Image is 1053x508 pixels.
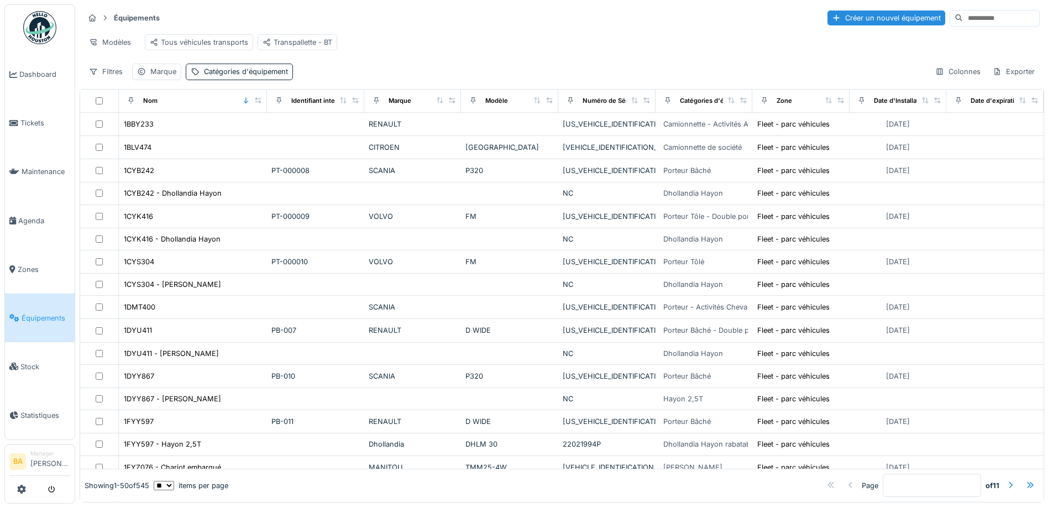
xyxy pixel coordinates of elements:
[827,11,945,25] div: Créer un nouvel équipement
[757,348,830,359] div: Fleet - parc véhicules
[271,371,360,381] div: PB-010
[886,142,910,153] div: [DATE]
[663,279,723,290] div: Dhollandia Hayon
[369,302,457,312] div: SCANIA
[5,99,75,148] a: Tickets
[5,148,75,196] a: Maintenance
[757,211,830,222] div: Fleet - parc véhicules
[563,462,651,473] div: [VEHICLE_IDENTIFICATION_NUMBER]
[9,449,70,476] a: BA Manager[PERSON_NAME]
[663,165,711,176] div: Porteur Bâché
[757,234,830,244] div: Fleet - parc véhicules
[663,394,703,404] div: Hayon 2,5T
[563,279,651,290] div: NC
[22,166,70,177] span: Maintenance
[886,211,910,222] div: [DATE]
[465,439,554,449] div: DHLM 30
[563,142,651,153] div: [VEHICLE_IDENTIFICATION_NUMBER]
[465,325,554,336] div: D WIDE
[30,449,70,473] li: [PERSON_NAME]
[757,142,830,153] div: Fleet - parc véhicules
[663,416,711,427] div: Porteur Bâché
[5,342,75,391] a: Stock
[862,480,878,491] div: Page
[663,462,722,473] div: [PERSON_NAME]
[563,188,651,198] div: NC
[124,325,152,336] div: 1DYU411
[757,302,830,312] div: Fleet - parc véhicules
[5,294,75,342] a: Équipements
[986,480,999,491] strong: of 11
[563,234,651,244] div: NC
[109,13,164,23] strong: Équipements
[757,439,830,449] div: Fleet - parc véhicules
[271,416,360,427] div: PB-011
[124,142,151,153] div: 1BLV474
[663,211,757,222] div: Porteur Tôle - Double ponts
[583,96,633,106] div: Numéro de Série
[150,66,176,77] div: Marque
[124,416,154,427] div: 1FYY597
[930,64,986,80] div: Colonnes
[369,325,457,336] div: RENAULT
[886,371,910,381] div: [DATE]
[124,279,221,290] div: 1CYS304 - [PERSON_NAME]
[757,256,830,267] div: Fleet - parc véhicules
[30,449,70,458] div: Manager
[663,302,756,312] div: Porteur - Activités Chevaux
[663,188,723,198] div: Dhollandia Hayon
[485,96,508,106] div: Modèle
[757,416,830,427] div: Fleet - parc véhicules
[389,96,411,106] div: Marque
[124,256,154,267] div: 1CYS304
[124,188,222,198] div: 1CYB242 - Dhollandia Hayon
[757,394,830,404] div: Fleet - parc véhicules
[124,348,219,359] div: 1DYU411 - [PERSON_NAME]
[757,188,830,198] div: Fleet - parc véhicules
[369,416,457,427] div: RENAULT
[663,439,756,449] div: Dhollandia Hayon rabatable
[563,394,651,404] div: NC
[124,462,221,473] div: 1FYZ076 - Chariot embarqué
[988,64,1040,80] div: Exporter
[563,119,651,129] div: [US_VEHICLE_IDENTIFICATION_NUMBER]
[971,96,1022,106] div: Date d'expiration
[465,142,554,153] div: [GEOGRAPHIC_DATA]
[369,119,457,129] div: RENAULT
[154,480,228,491] div: items per page
[886,325,910,336] div: [DATE]
[5,391,75,439] a: Statistiques
[84,34,136,50] div: Modèles
[465,165,554,176] div: P320
[22,313,70,323] span: Équipements
[369,211,457,222] div: VOLVO
[465,416,554,427] div: D WIDE
[563,165,651,176] div: [US_VEHICLE_IDENTIFICATION_NUMBER]
[124,371,154,381] div: 1DYY867
[20,410,70,421] span: Statistiques
[663,119,792,129] div: Camionnette - Activités Atelier/Garage
[271,325,360,336] div: PB-007
[465,371,554,381] div: P320
[757,371,830,381] div: Fleet - parc véhicules
[777,96,792,106] div: Zone
[563,416,651,427] div: [US_VEHICLE_IDENTIFICATION_NUMBER]
[84,64,128,80] div: Filtres
[124,439,201,449] div: 1FYY597 - Hayon 2,5T
[369,256,457,267] div: VOLVO
[563,256,651,267] div: [US_VEHICLE_IDENTIFICATION_NUMBER]
[85,480,149,491] div: Showing 1 - 50 of 545
[663,142,742,153] div: Camionnette de société
[757,279,830,290] div: Fleet - parc véhicules
[18,216,70,226] span: Agenda
[663,256,704,267] div: Porteur Tôlé
[680,96,757,106] div: Catégories d'équipement
[663,234,723,244] div: Dhollandia Hayon
[886,416,910,427] div: [DATE]
[886,302,910,312] div: [DATE]
[563,325,651,336] div: [US_VEHICLE_IDENTIFICATION_NUMBER]
[886,165,910,176] div: [DATE]
[886,462,910,473] div: [DATE]
[757,462,830,473] div: Fleet - parc véhicules
[886,256,910,267] div: [DATE]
